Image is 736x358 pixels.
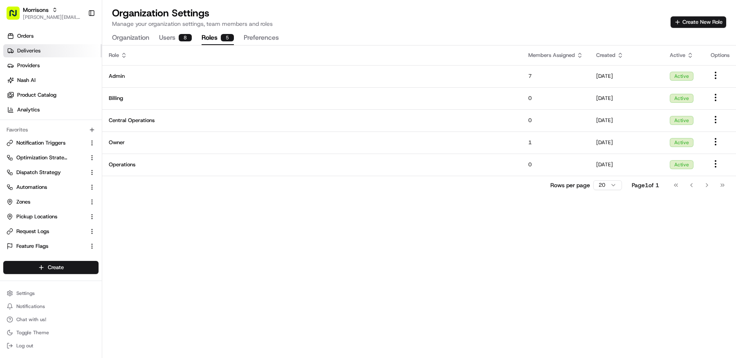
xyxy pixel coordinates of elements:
a: Pickup Locations [7,213,85,220]
span: [DATE] [596,139,613,146]
button: Morrisons[PERSON_NAME][EMAIL_ADDRESS][DOMAIN_NAME] [3,3,85,23]
button: Create [3,261,99,274]
h1: Organization Settings [112,7,273,20]
span: Deliveries [17,47,40,54]
div: Page 1 of 1 [632,181,659,189]
div: 📗 [8,184,15,190]
span: Request Logs [16,228,49,235]
span: Notification Triggers [16,139,65,147]
button: Notifications [3,301,99,312]
img: 1736555255976-a54dd68f-1ca7-489b-9aae-adbdc363a1c4 [8,78,23,93]
button: Notification Triggers [3,136,99,150]
span: Owner [109,139,515,146]
button: Chat with us! [3,314,99,325]
span: Zones [16,198,30,206]
div: Active [670,94,693,103]
span: • [68,127,71,133]
button: Roles [202,31,234,45]
span: [PERSON_NAME] [25,127,66,133]
a: Providers [3,59,102,72]
div: 8 [179,34,192,41]
p: Rows per page [550,181,590,189]
button: See all [127,104,149,114]
button: Pickup Locations [3,210,99,223]
button: Request Logs [3,225,99,238]
button: Feature Flags [3,240,99,253]
div: 💻 [69,184,76,190]
span: [DATE] [72,149,89,155]
span: Orders [17,32,34,40]
a: Nash AI [3,74,102,87]
div: Members Assigned [528,52,583,59]
span: [PERSON_NAME] [25,149,66,155]
input: Clear [21,52,135,61]
button: Start new chat [139,80,149,90]
div: Past conversations [8,106,55,113]
div: 5 [221,34,234,41]
span: Settings [16,290,35,297]
span: Feature Flags [16,242,48,250]
span: Product Catalog [17,91,56,99]
span: Operations [109,161,515,168]
div: Role [109,52,515,59]
a: Dispatch Strategy [7,169,85,176]
div: Options [711,52,729,59]
span: 1 [528,139,532,146]
div: Created [596,52,657,59]
button: Toggle Theme [3,327,99,338]
img: Tiffany Volk [8,119,21,132]
button: Users [159,31,192,45]
button: Create New Role [671,16,726,28]
span: Dispatch Strategy [16,169,61,176]
button: Zones [3,195,99,208]
img: 4037041995827_4c49e92c6e3ed2e3ec13_72.png [17,78,32,93]
span: Optimization Strategy [16,154,68,161]
span: Providers [17,62,40,69]
a: Zones [7,198,85,206]
span: • [68,149,71,155]
button: Settings [3,288,99,299]
span: API Documentation [77,183,131,191]
a: 💻API Documentation [66,179,135,194]
a: Analytics [3,103,102,116]
span: 0 [528,117,532,124]
a: Deliveries [3,44,102,57]
a: Feature Flags [7,242,85,250]
span: Pickup Locations [16,213,57,220]
button: Log out [3,340,99,351]
div: Active [670,72,693,81]
button: Dispatch Strategy [3,166,99,179]
span: [DATE] [596,73,613,79]
span: [DATE] [596,161,613,168]
span: 0 [528,161,532,168]
div: Active [670,52,698,59]
div: Active [670,138,693,147]
span: Toggle Theme [16,329,49,336]
img: Ami Wang [8,141,21,154]
p: Manage your organization settings, team members and roles [112,20,273,28]
span: Pylon [81,203,99,209]
span: [PERSON_NAME][EMAIL_ADDRESS][DOMAIN_NAME] [23,14,81,20]
a: Notification Triggers [7,139,85,147]
div: Active [670,160,693,169]
p: Welcome 👋 [8,32,149,45]
span: [DATE] [596,95,613,102]
div: Active [670,116,693,125]
img: Nash [8,8,25,24]
span: Log out [16,342,33,349]
span: [DATE] [72,127,89,133]
a: Request Logs [7,228,85,235]
div: Start new chat [37,78,134,86]
div: We're available if you need us! [37,86,112,93]
button: Organization [112,31,149,45]
button: Morrisons [23,6,49,14]
a: Automations [7,184,85,191]
button: Preferences [244,31,279,45]
span: Billing [109,95,515,102]
div: Favorites [3,123,99,136]
a: 📗Knowledge Base [5,179,66,194]
span: Create [48,264,64,271]
a: Powered byPylon [58,202,99,209]
span: Nash AI [17,77,36,84]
